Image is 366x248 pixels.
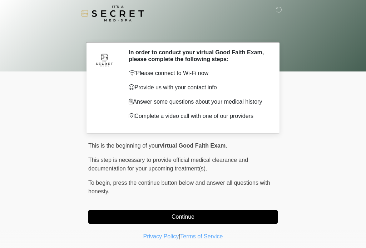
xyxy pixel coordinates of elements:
[226,143,227,149] span: .
[88,180,270,194] span: press the continue button below and answer all questions with honesty.
[88,180,113,186] span: To begin,
[129,69,267,78] p: Please connect to Wi-Fi now
[83,26,283,39] h1: ‎ ‎
[88,143,160,149] span: This is the beginning of your
[129,112,267,120] p: Complete a video call with one of our providers
[160,143,226,149] strong: virtual Good Faith Exam
[88,210,278,224] button: Continue
[81,5,144,21] img: It's A Secret Med Spa Logo
[129,83,267,92] p: Provide us with your contact info
[94,49,115,70] img: Agent Avatar
[180,233,223,239] a: Terms of Service
[179,233,180,239] a: |
[129,49,267,63] h2: In order to conduct your virtual Good Faith Exam, please complete the following steps:
[88,157,248,172] span: This step is necessary to provide official medical clearance and documentation for your upcoming ...
[143,233,179,239] a: Privacy Policy
[129,98,267,106] p: Answer some questions about your medical history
